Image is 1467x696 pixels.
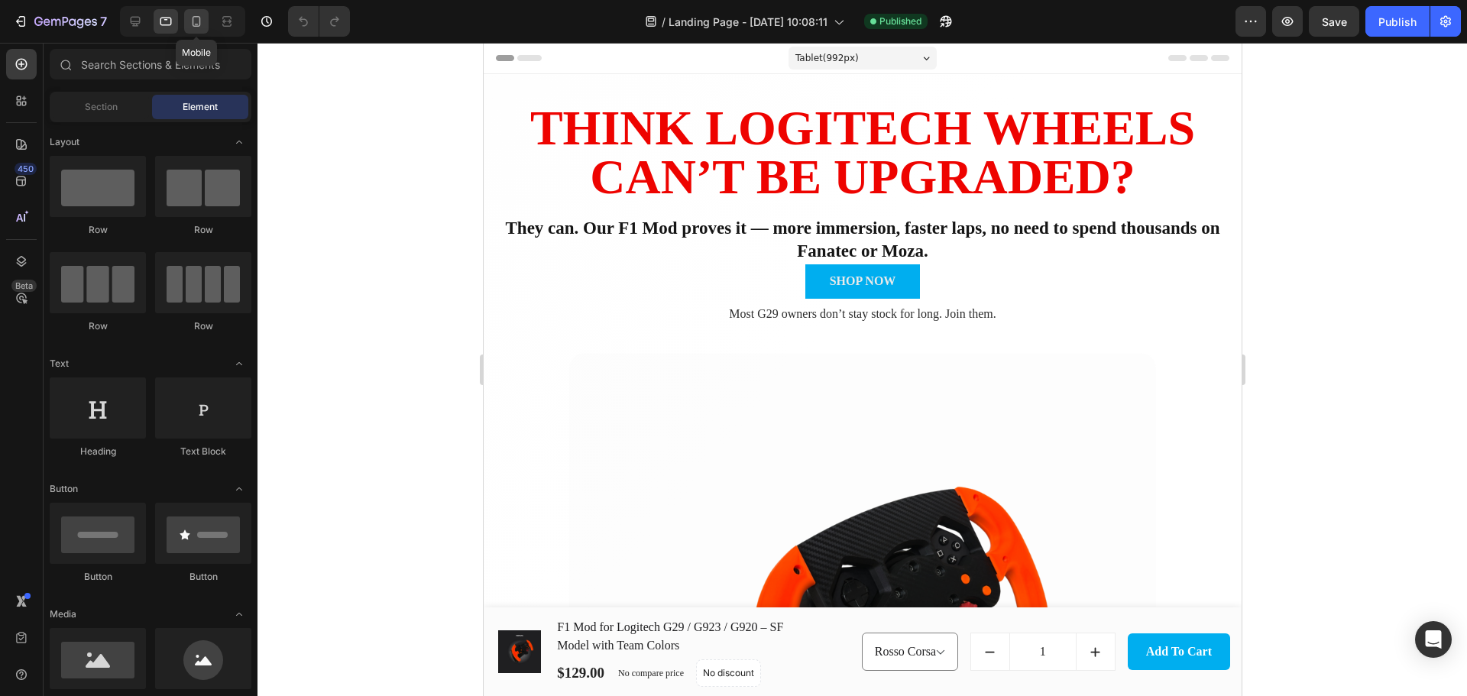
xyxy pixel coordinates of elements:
span: Toggle open [227,351,251,376]
div: Open Intercom Messenger [1415,621,1452,658]
span: Toggle open [227,602,251,626]
div: Row [155,223,251,237]
span: Toggle open [227,130,251,154]
span: Landing Page - [DATE] 10:08:11 [669,14,827,30]
span: Layout [50,135,79,149]
button: increment [593,591,631,627]
div: Row [50,223,146,237]
button: Add to Cart [644,591,746,627]
div: 450 [15,163,37,175]
iframe: Design area [484,43,1242,696]
input: quantity [526,591,593,627]
span: Save [1322,15,1347,28]
button: decrement [487,591,526,627]
div: Add to Cart [662,600,728,618]
div: Text Block [155,445,251,458]
button: SHOP NOW [322,222,437,256]
div: SHOP NOW [346,231,413,247]
span: Published [879,15,921,28]
input: Search Sections & Elements [50,49,251,79]
div: Row [50,319,146,333]
span: Element [183,100,218,114]
button: 7 [6,6,114,37]
div: Button [155,570,251,584]
span: Button [50,482,78,496]
button: Publish [1365,6,1430,37]
p: They can. Our F1 Mod proves it — more immersion, faster laps, no need to spend thousands on Fanat... [13,174,745,220]
div: Button [50,570,146,584]
div: Row [155,319,251,333]
p: Most G29 owners don’t stay stock for long. Join them. [13,264,745,280]
h2: Think Logitech Wheels Can’t Be Upgraded? [11,60,746,160]
p: 7 [100,12,107,31]
span: Media [50,607,76,621]
span: Section [85,100,118,114]
div: Publish [1378,14,1417,30]
span: / [662,14,665,30]
button: Save [1309,6,1359,37]
span: Toggle open [227,477,251,501]
div: Beta [11,280,37,292]
span: Text [50,357,69,371]
div: Undo/Redo [288,6,350,37]
div: Heading [50,445,146,458]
